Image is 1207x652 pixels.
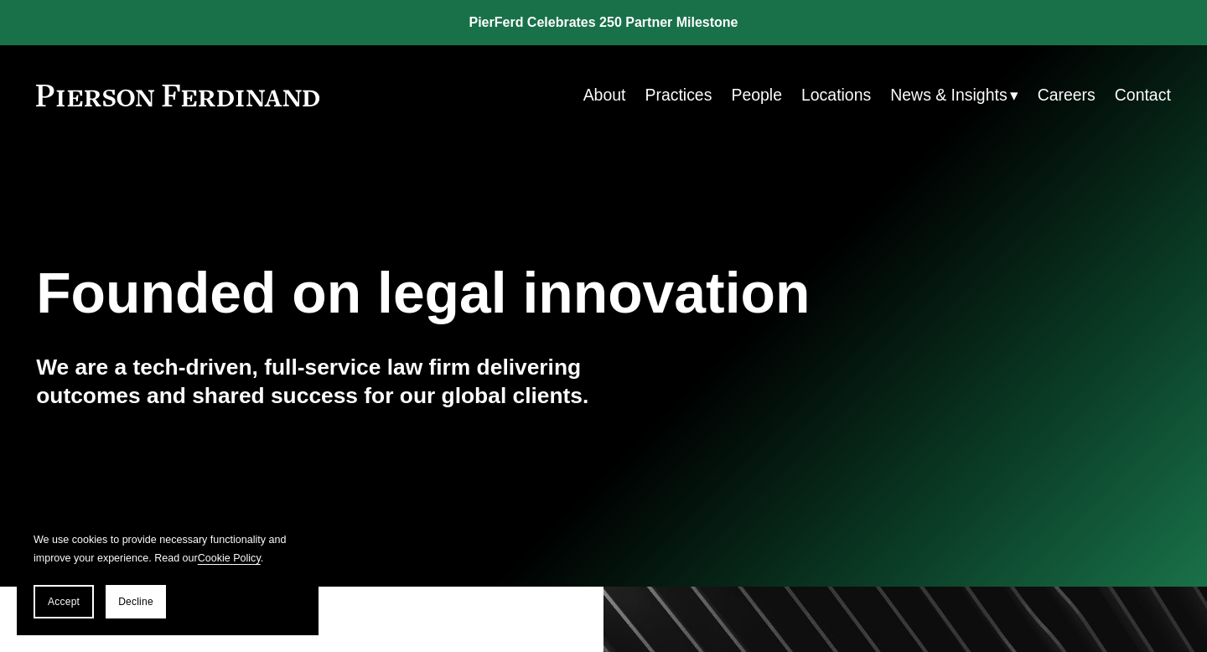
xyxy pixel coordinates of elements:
span: News & Insights [890,80,1007,110]
a: folder dropdown [890,79,1018,111]
button: Decline [106,585,166,618]
a: Cookie Policy [198,552,261,564]
a: Practices [645,79,712,111]
a: People [731,79,782,111]
a: Contact [1115,79,1171,111]
h4: We are a tech-driven, full-service law firm delivering outcomes and shared success for our global... [36,354,603,410]
a: About [583,79,626,111]
section: Cookie banner [17,514,319,635]
a: Locations [801,79,871,111]
h1: Founded on legal innovation [36,261,982,326]
span: Decline [118,596,153,608]
span: Accept [48,596,80,608]
a: Careers [1038,79,1096,111]
p: We use cookies to provide necessary functionality and improve your experience. Read our . [34,530,302,568]
button: Accept [34,585,94,618]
